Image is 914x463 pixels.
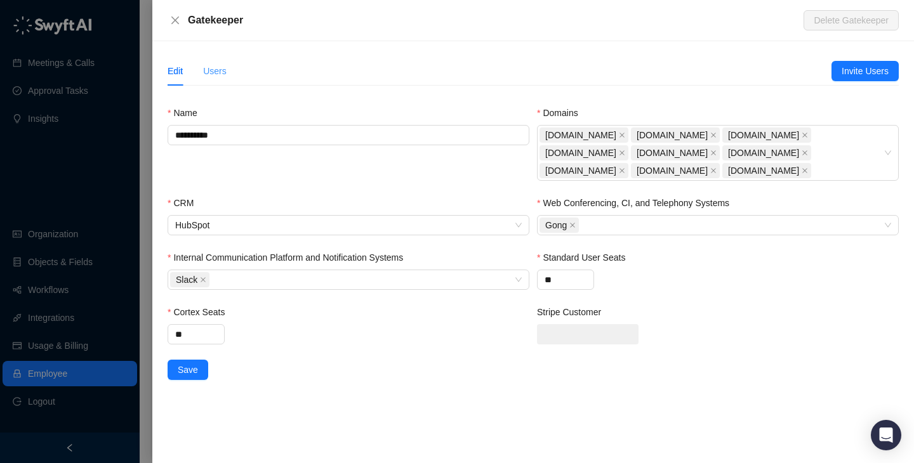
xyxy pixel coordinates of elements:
[545,128,616,142] span: [DOMAIN_NAME]
[722,145,811,160] span: trygatekeeper.com
[710,167,717,174] span: close
[802,132,808,138] span: close
[203,64,227,78] div: Users
[168,196,202,210] label: CRM
[871,420,901,450] div: Open Intercom Messenger
[540,163,628,178] span: gatekeeperhq.net
[728,146,799,160] span: [DOMAIN_NAME]
[545,164,616,178] span: [DOMAIN_NAME]
[537,251,634,264] label: Standard User Seats
[540,127,628,143] span: gatekeeperhq.com
[631,163,720,178] span: usegatekeeper.com
[168,251,412,264] label: Internal Communication Platform and Notification Systems
[178,363,198,377] span: Save
[176,273,197,287] span: Slack
[537,196,738,210] label: Web Conferencing, CI, and Telephony Systems
[175,216,522,235] span: HubSpot
[637,146,708,160] span: [DOMAIN_NAME]
[168,125,529,145] input: Name
[637,128,708,142] span: [DOMAIN_NAME]
[728,164,799,178] span: [DOMAIN_NAME]
[802,150,808,156] span: close
[168,325,224,344] input: Cortex Seats
[581,221,584,230] input: Web Conferencing, CI, and Telephony Systems
[804,10,899,30] button: Delete Gatekeeper
[619,132,625,138] span: close
[569,222,576,228] span: close
[831,61,899,81] button: Invite Users
[710,150,717,156] span: close
[170,272,209,287] span: Slack
[200,277,206,283] span: close
[710,132,717,138] span: close
[168,106,206,120] label: Name
[814,166,816,176] input: Domains
[722,127,811,143] span: gatekeeper.io
[842,64,889,78] span: Invite Users
[545,218,567,232] span: Gong
[168,64,183,78] div: Edit
[168,305,234,319] label: Cortex Seats
[168,13,183,28] button: Close
[168,360,208,380] button: Save
[212,275,215,285] input: Internal Communication Platform and Notification Systems
[540,218,579,233] span: Gong
[537,106,587,120] label: Domains
[619,167,625,174] span: close
[631,127,720,143] span: gatekeeperhq.io
[802,167,808,174] span: close
[619,150,625,156] span: close
[631,145,720,160] span: gatekeeperhq.co
[545,146,616,160] span: [DOMAIN_NAME]
[722,163,811,178] span: gatekeeperclm.com
[540,145,628,160] span: gatekeepervclm.com
[537,305,610,319] label: Stripe Customer
[170,15,180,25] span: close
[728,128,799,142] span: [DOMAIN_NAME]
[637,164,708,178] span: [DOMAIN_NAME]
[538,270,593,289] input: Standard User Seats
[188,13,804,28] div: Gatekeeper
